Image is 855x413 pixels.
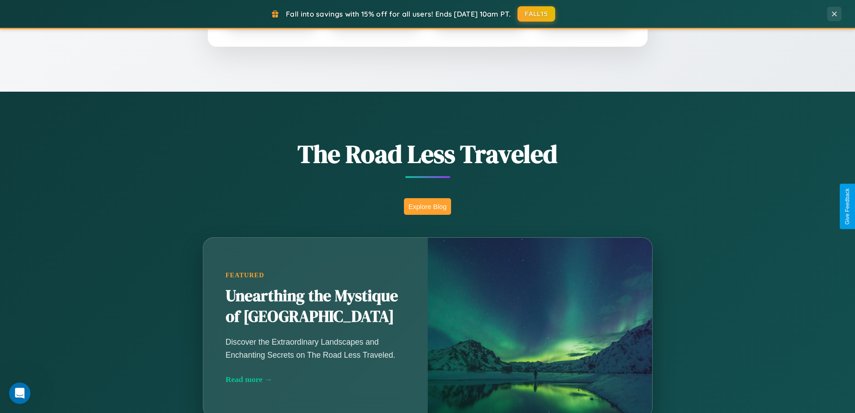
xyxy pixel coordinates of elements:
button: Explore Blog [404,198,451,215]
p: Discover the Extraordinary Landscapes and Enchanting Secrets on The Road Less Traveled. [226,336,405,361]
iframe: Intercom live chat [9,382,31,404]
h1: The Road Less Traveled [158,137,697,171]
button: FALL15 [517,6,555,22]
span: Fall into savings with 15% off for all users! Ends [DATE] 10am PT. [286,9,511,18]
div: Read more → [226,375,405,384]
div: Give Feedback [844,188,851,225]
div: Featured [226,271,405,279]
h2: Unearthing the Mystique of [GEOGRAPHIC_DATA] [226,286,405,327]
